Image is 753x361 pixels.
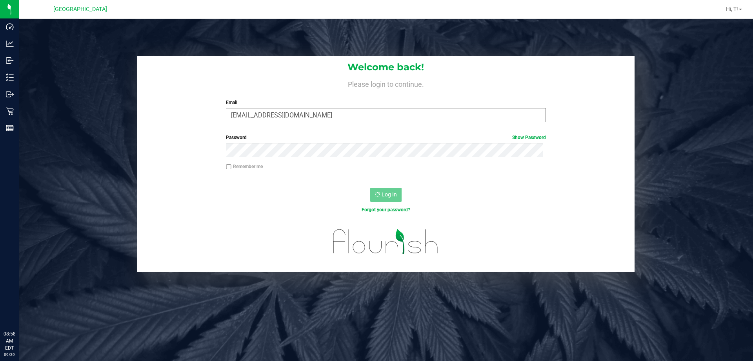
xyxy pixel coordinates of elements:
[53,6,107,13] span: [GEOGRAPHIC_DATA]
[6,23,14,31] inline-svg: Dashboard
[4,352,15,357] p: 09/29
[226,163,263,170] label: Remember me
[324,222,448,262] img: flourish_logo.svg
[382,191,397,198] span: Log In
[6,73,14,81] inline-svg: Inventory
[6,40,14,48] inline-svg: Analytics
[137,62,635,72] h1: Welcome back!
[726,6,738,12] span: Hi, T!
[6,124,14,132] inline-svg: Reports
[137,79,635,88] h4: Please login to continue.
[362,207,410,213] a: Forgot your password?
[226,164,231,170] input: Remember me
[512,135,546,140] a: Show Password
[4,330,15,352] p: 08:58 AM EDT
[6,107,14,115] inline-svg: Retail
[370,188,402,202] button: Log In
[6,57,14,64] inline-svg: Inbound
[226,99,546,106] label: Email
[6,90,14,98] inline-svg: Outbound
[226,135,247,140] span: Password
